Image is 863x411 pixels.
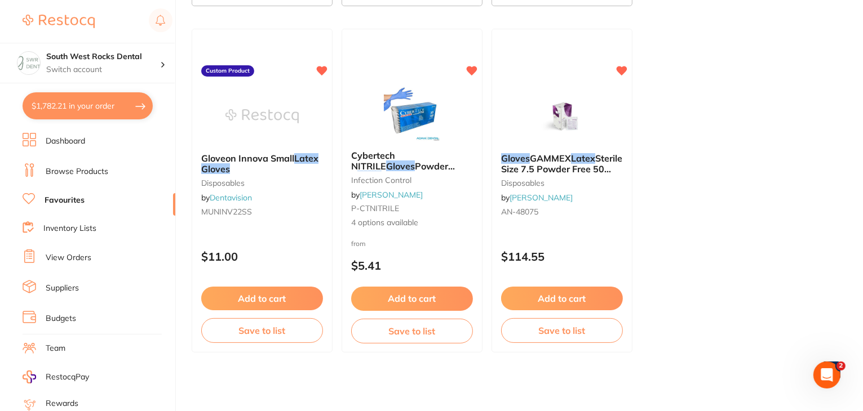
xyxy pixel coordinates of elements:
[351,203,399,213] span: P-CTNITRILE
[530,153,571,164] span: GAMMEX
[351,287,473,310] button: Add to cart
[501,193,573,203] span: by
[351,176,473,185] small: infection control
[822,359,840,382] a: 1
[46,252,91,263] a: View Orders
[201,318,323,343] button: Save to list
[351,190,423,200] span: by
[501,153,530,164] em: Gloves
[23,92,153,119] button: $1,782.21 in your order
[46,398,78,409] a: Rewards
[46,372,89,383] span: RestocqPay
[351,259,473,272] p: $5.41
[375,85,449,141] img: Cybertech NITRILE Gloves Powder & Latex Free 100/pk
[17,52,40,74] img: South West Rocks Dental
[360,190,423,200] a: [PERSON_NAME]
[525,88,599,144] img: Gloves GAMMEX Latex Sterile Size 7.5 Powder Free 50 Pairs
[501,318,623,343] button: Save to list
[23,370,36,383] img: RestocqPay
[201,250,323,263] p: $11.00
[45,195,85,206] a: Favourites
[23,370,89,383] a: RestocqPay
[201,178,323,187] small: disposables
[382,171,432,182] span: Free 100/pk
[813,361,840,388] iframe: Intercom live chat
[351,160,455,182] span: Powder &
[43,223,96,234] a: Inventory Lists
[501,153,622,185] span: Sterile Size 7.5 Powder Free 50 Pairs
[351,150,473,171] b: Cybertech NITRILE Gloves Powder & Latex Free 100/pk
[571,153,595,164] em: Latex
[46,136,85,147] a: Dashboard
[225,88,299,144] img: Gloveon Innova Small Latex Gloves
[23,8,95,34] a: Restocq Logo
[201,163,230,175] em: Gloves
[386,160,415,172] em: Gloves
[201,65,254,77] label: Custom Product
[837,361,846,370] span: 2
[46,166,108,177] a: Browse Products
[351,217,473,229] span: 4 options available
[501,287,623,310] button: Add to cart
[501,207,538,217] span: AN-48075
[210,193,252,203] a: Dentavision
[23,15,95,28] img: Restocq Logo
[501,153,623,174] b: Gloves GAMMEX Latex Sterile Size 7.5 Powder Free 50 Pairs
[46,313,76,324] a: Budgets
[46,283,79,294] a: Suppliers
[46,51,160,62] h4: South West Rocks Dental
[501,178,623,187] small: disposables
[46,343,65,354] a: Team
[351,319,473,343] button: Save to list
[46,64,160,75] p: Switch account
[501,250,623,263] p: $114.55
[351,150,395,171] span: Cybertech NITRILE
[351,239,366,248] span: from
[201,207,252,217] span: MUNINV22SS
[201,153,294,164] span: Gloveon Innova Small
[510,193,573,203] a: [PERSON_NAME]
[201,153,323,174] b: Gloveon Innova Small Latex Gloves
[357,171,382,182] em: Latex
[294,153,318,164] em: Latex
[201,287,323,310] button: Add to cart
[201,193,252,203] span: by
